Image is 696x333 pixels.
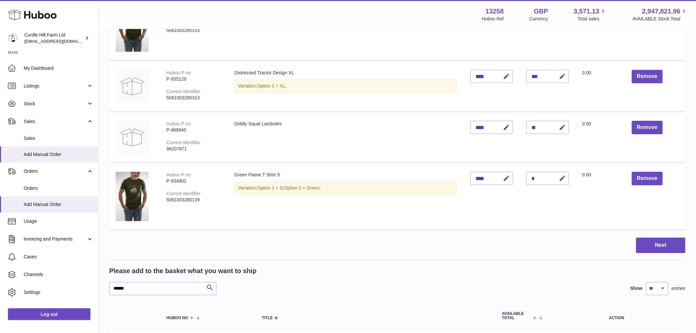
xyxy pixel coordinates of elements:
span: Add Manual Order [24,151,93,158]
img: Distressed Tractor Design XL [116,70,149,103]
span: AVAILABLE Total [502,312,531,320]
div: Variation: [234,79,457,93]
span: Invoicing and Payments [24,236,87,242]
div: Current identifier [166,191,201,196]
span: Sales [24,135,93,141]
a: 2,947,821.96 AVAILABLE Stock Total [633,7,688,22]
strong: 13258 [485,7,504,16]
div: 96207871 [166,146,221,152]
strong: GBP [534,7,548,16]
span: AVAILABLE Stock Total [633,16,688,22]
span: Cases [24,254,93,260]
span: Listings [24,83,87,89]
img: Diddly Squat Lambotini [116,121,149,154]
span: Option 2 = Green; [284,185,321,191]
span: Huboo no [166,316,188,320]
span: Orders [24,185,93,192]
a: Log out [8,308,90,320]
span: 0.00 [582,121,591,126]
button: Remove [632,70,663,83]
div: P-968945 [166,127,221,133]
button: Remove [632,172,663,185]
span: entries [672,285,685,292]
th: Action [548,305,685,327]
div: Currency [530,16,548,22]
div: Huboo P no [166,70,191,75]
td: Diddly Squat Lambotini [228,114,464,162]
td: Green Flame T Shirt S [228,165,464,229]
button: Next [636,238,685,253]
span: My Dashboard [24,65,93,71]
span: Stock [24,101,87,107]
div: 5061003280153 [166,27,221,34]
span: Usage [24,218,93,224]
span: 0.00 [582,172,591,177]
div: Huboo P no [166,172,191,177]
span: Total sales [578,16,607,22]
div: Curdle Hill Farm Ltd [24,32,84,44]
div: Variation: [234,181,457,195]
div: Current identifier [166,140,201,145]
button: Remove [632,121,663,134]
span: Option 1 = XL; [257,83,287,89]
div: Current identifier [166,89,201,94]
label: Show [631,285,643,292]
div: 5061003280139 [166,197,221,203]
div: P-935129 [166,76,221,82]
div: Huboo P no [166,121,191,126]
div: Huboo Ref [482,16,504,22]
td: Distressed Tractor Design XL [228,63,464,111]
img: internalAdmin-13258@internal.huboo.com [8,33,18,43]
span: 3,571.13 [574,7,600,16]
span: Sales [24,118,87,125]
div: 5061003280313 [166,95,221,101]
span: Title [262,316,273,320]
img: Green Flame T Shirt S [116,172,149,221]
span: Add Manual Order [24,201,93,208]
span: Channels [24,271,93,278]
span: 2,947,821.96 [642,7,681,16]
span: Orders [24,168,87,174]
span: [EMAIL_ADDRESS][DOMAIN_NAME] [24,38,97,44]
div: P-934902 [166,178,221,184]
span: 0.00 [582,70,591,75]
span: Settings [24,289,93,295]
span: Option 1 = S; [257,185,284,191]
a: 3,571.13 Total sales [574,7,607,22]
h2: Please add to the basket what you want to ship [109,267,257,275]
